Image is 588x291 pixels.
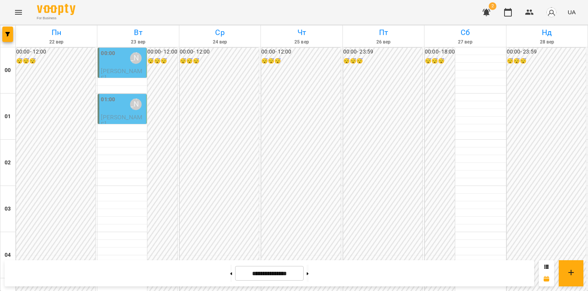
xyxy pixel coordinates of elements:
[9,3,28,22] button: Menu
[37,4,75,15] img: Voopty Logo
[147,48,177,56] h6: 00:00 - 12:00
[565,5,579,19] button: UA
[5,112,11,121] h6: 01
[262,38,341,46] h6: 25 вер
[425,57,455,65] h6: 😴😴😴
[130,52,142,64] div: Красюк Анжела
[101,49,115,58] label: 00:00
[130,99,142,110] div: Красюк Анжела
[5,205,11,213] h6: 03
[5,251,11,259] h6: 04
[344,38,423,46] h6: 26 вер
[16,57,95,65] h6: 😴😴😴
[343,48,423,56] h6: 00:00 - 23:59
[16,48,95,56] h6: 00:00 - 12:00
[568,8,576,16] span: UA
[5,159,11,167] h6: 02
[507,57,586,65] h6: 😴😴😴
[101,95,115,104] label: 01:00
[17,38,96,46] h6: 22 вер
[426,27,504,38] h6: Сб
[546,7,557,18] img: avatar_s.png
[508,27,586,38] h6: Нд
[425,48,455,56] h6: 00:00 - 18:00
[343,57,423,65] h6: 😴😴😴
[17,27,96,38] h6: Пн
[426,38,504,46] h6: 27 вер
[101,114,142,127] span: [PERSON_NAME]
[5,66,11,75] h6: 00
[180,48,259,56] h6: 00:00 - 12:00
[101,67,142,81] span: [PERSON_NAME]
[99,38,177,46] h6: 23 вер
[344,27,423,38] h6: Пт
[489,2,496,10] span: 2
[508,38,586,46] h6: 28 вер
[180,38,259,46] h6: 24 вер
[180,27,259,38] h6: Ср
[261,48,341,56] h6: 00:00 - 12:00
[147,57,177,65] h6: 😴😴😴
[261,57,341,65] h6: 😴😴😴
[37,16,75,21] span: For Business
[180,57,259,65] h6: 😴😴😴
[99,27,177,38] h6: Вт
[507,48,586,56] h6: 00:00 - 23:59
[262,27,341,38] h6: Чт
